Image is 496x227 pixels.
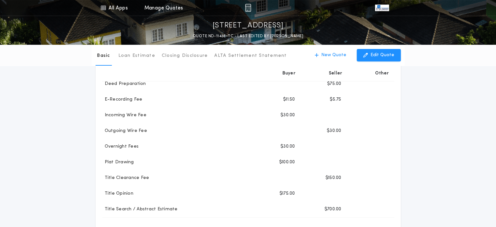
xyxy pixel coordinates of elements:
p: Plat Drawing [102,159,134,166]
p: Title Opinion [102,190,133,197]
p: Deed Preparation [102,81,146,87]
p: ALTA Settlement Statement [214,53,287,59]
p: Title Search / Abstract Estimate [102,206,178,213]
button: New Quote [308,49,353,61]
p: $11.50 [283,96,295,103]
img: img [245,4,251,12]
p: QUOTE ND-11436-TC - LAST EDITED BY [PERSON_NAME] [193,33,303,40]
p: $30.00 [280,143,295,150]
p: Basic [97,53,110,59]
p: Outgoing Wire Fee [102,128,147,134]
p: Buyer [282,70,295,77]
p: Title Clearance Fee [102,175,149,181]
p: Closing Disclosure [162,53,208,59]
p: $175.00 [279,190,295,197]
p: Incoming Wire Fee [102,112,146,119]
p: $700.00 [324,206,341,213]
p: Other [375,70,389,77]
p: $75.00 [327,81,341,87]
p: New Quote [321,52,346,58]
img: vs-icon [375,5,389,11]
p: E-Recording Fee [102,96,143,103]
p: Seller [329,70,342,77]
p: $100.00 [279,159,295,166]
p: [STREET_ADDRESS] [213,21,284,31]
p: $5.75 [330,96,341,103]
button: Edit Quote [357,49,401,61]
p: Edit Quote [370,52,394,58]
p: $30.00 [280,112,295,119]
p: $30.00 [327,128,341,134]
p: Overnight Fees [102,143,139,150]
p: Loan Estimate [118,53,155,59]
p: $150.00 [325,175,341,181]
